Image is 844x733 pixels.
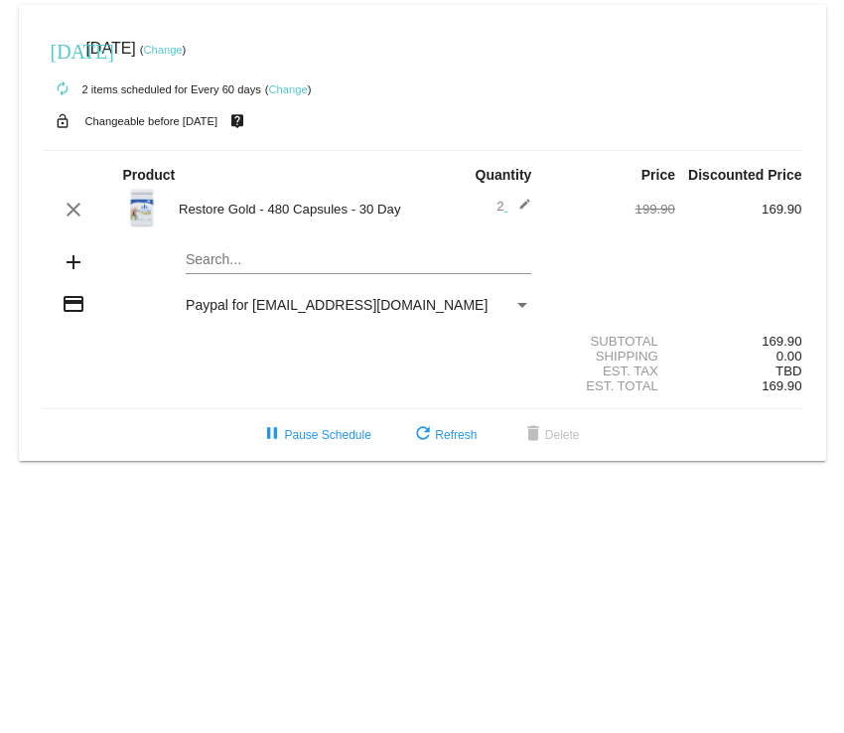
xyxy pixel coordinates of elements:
[476,167,532,183] strong: Quantity
[521,428,580,442] span: Delete
[62,250,85,274] mat-icon: add
[169,202,422,217] div: Restore Gold - 480 Capsules - 30 Day
[675,202,802,217] div: 169.90
[521,423,545,447] mat-icon: delete
[762,378,801,393] span: 169.90
[411,428,477,442] span: Refresh
[225,108,249,134] mat-icon: live_help
[265,83,312,95] small: ( )
[85,115,218,127] small: Changeable before [DATE]
[62,198,85,221] mat-icon: clear
[548,364,675,378] div: Est. Tax
[85,40,135,57] span: [DATE]
[775,364,801,378] span: TBD
[507,198,531,221] mat-icon: edit
[51,38,74,62] mat-icon: [DATE]
[51,108,74,134] mat-icon: lock_open
[140,44,187,56] small: ( )
[122,188,162,227] img: Restore-Gold.jpg
[675,334,802,349] div: 169.90
[548,334,675,349] div: Subtotal
[122,167,175,183] strong: Product
[496,199,531,214] span: 2
[776,349,802,364] span: 0.00
[143,44,182,56] a: Change
[641,167,675,183] strong: Price
[43,83,261,95] small: 2 items scheduled for Every 60 days
[62,292,85,316] mat-icon: credit_card
[548,378,675,393] div: Est. Total
[688,167,801,183] strong: Discounted Price
[186,252,531,268] input: Search...
[244,417,386,453] button: Pause Schedule
[411,423,435,447] mat-icon: refresh
[260,428,370,442] span: Pause Schedule
[186,297,531,313] mat-select: Payment Method
[260,423,284,447] mat-icon: pause
[268,83,307,95] a: Change
[548,202,675,217] div: 199.90
[395,417,492,453] button: Refresh
[505,417,596,453] button: Delete
[548,349,675,364] div: Shipping
[186,297,488,313] span: Paypal for [EMAIL_ADDRESS][DOMAIN_NAME]
[51,77,74,101] mat-icon: autorenew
